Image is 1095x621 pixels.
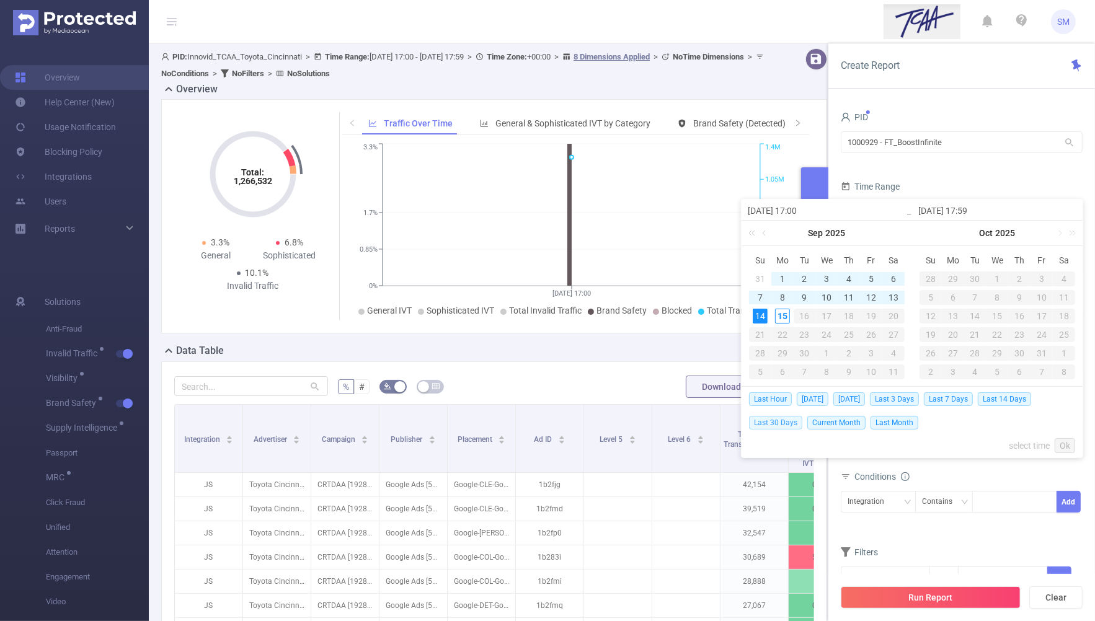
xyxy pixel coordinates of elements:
td: October 20, 2025 [942,325,964,344]
div: 18 [838,309,860,324]
td: October 12, 2025 [920,307,942,325]
div: 17 [1031,309,1053,324]
td: November 2, 2025 [920,363,942,381]
span: [DATE] [797,392,828,406]
td: September 20, 2025 [882,307,905,325]
u: 8 Dimensions Applied [574,52,650,61]
span: Mo [771,255,794,266]
span: MRC [46,473,69,482]
td: September 14, 2025 [749,307,771,325]
span: Th [838,255,860,266]
div: 3 [819,271,834,286]
span: Th [1008,255,1031,266]
td: October 28, 2025 [964,344,986,363]
th: Mon [771,251,794,270]
span: Visibility [46,374,82,382]
div: 30 [794,346,816,361]
div: 4 [1053,271,1075,286]
td: November 3, 2025 [942,363,964,381]
span: Fr [860,255,882,266]
td: September 3, 2025 [816,270,838,288]
div: 29 [986,346,1009,361]
span: Brand Safety [46,399,100,407]
th: Sun [920,251,942,270]
td: October 3, 2025 [1031,270,1053,288]
b: No Time Dimensions [673,52,744,61]
td: September 9, 2025 [794,288,816,307]
div: 8 [816,364,838,379]
td: October 3, 2025 [860,344,882,363]
div: 20 [942,327,964,342]
i: icon: left [348,119,356,126]
a: 2025 [995,221,1017,245]
a: Last year (Control + left) [746,221,762,245]
td: September 10, 2025 [816,288,838,307]
b: No Conditions [161,69,209,78]
a: Reports [45,216,75,241]
td: October 6, 2025 [942,288,964,307]
div: 23 [1008,327,1031,342]
span: > [464,52,476,61]
a: Ok [1055,438,1075,453]
a: select time [1009,434,1050,457]
a: Blocking Policy [15,139,102,164]
td: October 11, 2025 [882,363,905,381]
b: No Filters [232,69,264,78]
th: Tue [964,251,986,270]
span: # [359,382,365,392]
td: September 19, 2025 [860,307,882,325]
span: Reports [45,224,75,234]
td: September 28, 2025 [920,270,942,288]
div: 9 [797,290,812,305]
td: September 30, 2025 [964,270,986,288]
span: Time Range [841,182,900,192]
td: October 11, 2025 [1053,288,1075,307]
td: October 23, 2025 [1008,325,1031,344]
span: Sa [1053,255,1075,266]
a: 2025 [825,221,847,245]
th: Tue [794,251,816,270]
h2: Overview [176,82,218,97]
div: 29 [771,346,794,361]
div: 7 [964,290,986,305]
div: 11 [882,364,905,379]
span: Fr [1031,255,1053,266]
a: Users [15,189,66,214]
th: Fri [860,251,882,270]
td: October 17, 2025 [1031,307,1053,325]
td: September 24, 2025 [816,325,838,344]
div: 14 [964,309,986,324]
td: October 8, 2025 [816,363,838,381]
span: Invalid Traffic [46,349,102,358]
td: October 16, 2025 [1008,307,1031,325]
div: 1 [775,271,790,286]
a: Previous month (PageUp) [760,221,771,245]
div: 30 [964,271,986,286]
div: 19 [920,327,942,342]
td: September 4, 2025 [838,270,860,288]
td: September 12, 2025 [860,288,882,307]
button: Run Report [841,586,1021,609]
span: Traffic Over Time [384,118,453,128]
div: 20 [882,309,905,324]
th: Sat [882,251,905,270]
td: September 2, 2025 [794,270,816,288]
div: 8 [986,290,1009,305]
td: October 26, 2025 [920,344,942,363]
span: 10.1% [246,268,269,278]
th: Sun [749,251,771,270]
td: October 9, 2025 [838,363,860,381]
div: 16 [794,309,816,324]
div: 30 [1008,346,1031,361]
div: 9 [838,364,860,379]
div: 9 [1008,290,1031,305]
span: PID [841,112,868,122]
td: September 30, 2025 [794,344,816,363]
div: 12 [864,290,879,305]
tspan: 1.4M [765,144,781,152]
div: 5 [864,271,879,286]
tspan: 0.85% [360,245,378,253]
span: > [650,52,662,61]
td: October 5, 2025 [920,288,942,307]
a: Usage Notification [15,115,116,139]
